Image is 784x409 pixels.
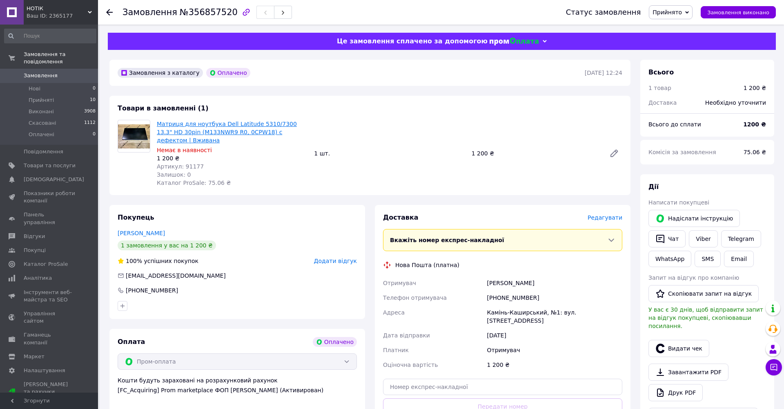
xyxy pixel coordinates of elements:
[4,29,96,43] input: Пошук
[29,85,40,92] span: Нові
[118,338,145,346] span: Оплата
[29,97,54,104] span: Прийняті
[29,119,56,127] span: Скасовані
[390,237,504,243] span: Вкажіть номер експрес-накладної
[126,258,142,264] span: 100%
[383,280,416,286] span: Отримувач
[721,230,761,247] a: Telegram
[566,8,641,16] div: Статус замовлення
[724,251,754,267] button: Email
[337,37,488,45] span: Це замовлення сплачено за допомогою
[383,379,622,395] input: Номер експрес-накладної
[588,214,622,221] span: Редагувати
[118,68,203,78] div: Замовлення з каталогу
[24,261,68,268] span: Каталог ProSale
[648,364,728,381] a: Завантажити PDF
[383,309,405,316] span: Адреса
[24,211,76,226] span: Панель управління
[24,190,76,204] span: Показники роботи компанії
[24,353,45,360] span: Маркет
[648,149,716,155] span: Комісія за замовлення
[125,286,179,294] div: [PHONE_NUMBER]
[106,8,113,16] div: Повернутися назад
[24,176,84,183] span: [DEMOGRAPHIC_DATA]
[118,230,165,236] a: [PERSON_NAME]
[486,328,624,343] div: [DATE]
[24,367,65,374] span: Налаштування
[695,251,721,267] button: SMS
[311,148,468,159] div: 1 шт.
[648,183,659,191] span: Дії
[93,85,96,92] span: 0
[648,199,709,206] span: Написати покупцеві
[24,247,46,254] span: Покупці
[744,84,766,92] div: 1 200 ₴
[118,386,357,394] div: [FC_Acquiring] Prom marketplace ФОП [PERSON_NAME] (Активирован)
[24,162,76,169] span: Товари та послуги
[157,121,297,144] a: Матриця для ноутбука Dell Latitude 5310/7300 13.3" HD 30pin (M133NWR9 R0, 0CPW18) с дефектом | Вж...
[648,384,703,401] a: Друк PDF
[383,332,430,339] span: Дата відправки
[700,94,771,112] div: Необхідно уточнити
[313,337,357,347] div: Оплачено
[648,274,739,281] span: Запит на відгук про компанію
[24,381,76,403] span: [PERSON_NAME] та рахунки
[126,272,226,279] span: [EMAIL_ADDRESS][DOMAIN_NAME]
[606,145,622,162] a: Редагувати
[648,85,671,91] span: 1 товар
[490,38,539,45] img: evopay logo
[486,357,624,372] div: 1 200 ₴
[486,276,624,290] div: [PERSON_NAME]
[653,9,682,16] span: Прийнято
[648,230,686,247] button: Чат
[24,72,58,79] span: Замовлення
[27,5,88,12] span: НОТІК
[585,70,622,76] time: [DATE] 12:24
[486,305,624,328] div: Камінь-Каширський, №1: вул. [STREET_ADDRESS]
[118,104,209,112] span: Товари в замовленні (1)
[180,7,238,17] span: №356857520
[486,343,624,357] div: Отримувач
[648,210,740,227] button: Надіслати інструкцію
[157,180,231,186] span: Каталог ProSale: 75.06 ₴
[24,331,76,346] span: Гаманець компанії
[27,12,98,20] div: Ваш ID: 2365177
[648,285,759,302] button: Скопіювати запит на відгук
[648,121,701,128] span: Всього до сплати
[84,108,96,115] span: 3908
[648,251,691,267] a: WhatsApp
[24,148,63,155] span: Повідомлення
[314,258,357,264] span: Додати відгук
[118,240,216,250] div: 1 замовлення у вас на 1 200 ₴
[118,213,154,221] span: Покупець
[24,289,76,303] span: Інструменти веб-майстра та SEO
[118,257,198,265] div: успішних покупок
[29,108,54,115] span: Виконані
[118,376,357,394] div: Кошти будуть зараховані на розрахунковий рахунок
[93,131,96,138] span: 0
[383,294,447,301] span: Телефон отримувача
[648,306,763,329] span: У вас є 30 днів, щоб відправити запит на відгук покупцеві, скопіювавши посилання.
[468,148,603,159] div: 1 200 ₴
[766,359,782,375] button: Чат з покупцем
[84,119,96,127] span: 1112
[648,68,674,76] span: Всього
[206,68,250,78] div: Оплачено
[701,6,776,18] button: Замовлення виконано
[648,99,677,106] span: Доставка
[118,124,150,148] img: Матриця для ноутбука Dell Latitude 5310/7300 13.3" HD 30pin (M133NWR9 R0, 0CPW18) с дефектом | Вж...
[486,290,624,305] div: [PHONE_NUMBER]
[383,347,409,353] span: Платник
[90,97,96,104] span: 10
[24,51,98,65] span: Замовлення та повідомлення
[393,261,461,269] div: Нова Пошта (платна)
[689,230,717,247] a: Viber
[29,131,54,138] span: Оплачені
[24,274,52,282] span: Аналітика
[122,7,177,17] span: Замовлення
[157,171,191,178] span: Залишок: 0
[24,233,45,240] span: Відгуки
[383,362,438,368] span: Оціночна вартість
[707,9,769,16] span: Замовлення виконано
[157,163,204,170] span: Артикул: 91177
